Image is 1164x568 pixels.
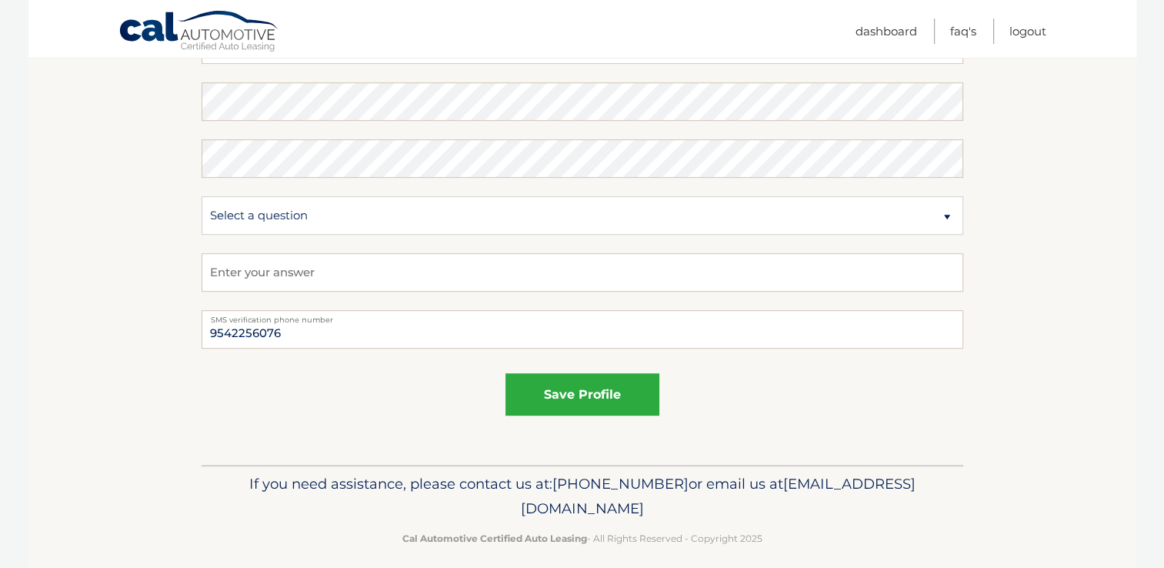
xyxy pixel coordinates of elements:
[212,530,953,546] p: - All Rights Reserved - Copyright 2025
[950,18,976,44] a: FAQ's
[202,253,963,292] input: Enter your answer
[521,475,916,517] span: [EMAIL_ADDRESS][DOMAIN_NAME]
[402,533,587,544] strong: Cal Automotive Certified Auto Leasing
[505,373,659,416] button: save profile
[552,475,689,493] span: [PHONE_NUMBER]
[118,10,280,55] a: Cal Automotive
[855,18,917,44] a: Dashboard
[1009,18,1046,44] a: Logout
[202,310,963,349] input: Telephone number for SMS login verification
[212,472,953,521] p: If you need assistance, please contact us at: or email us at
[202,310,963,322] label: SMS verification phone number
